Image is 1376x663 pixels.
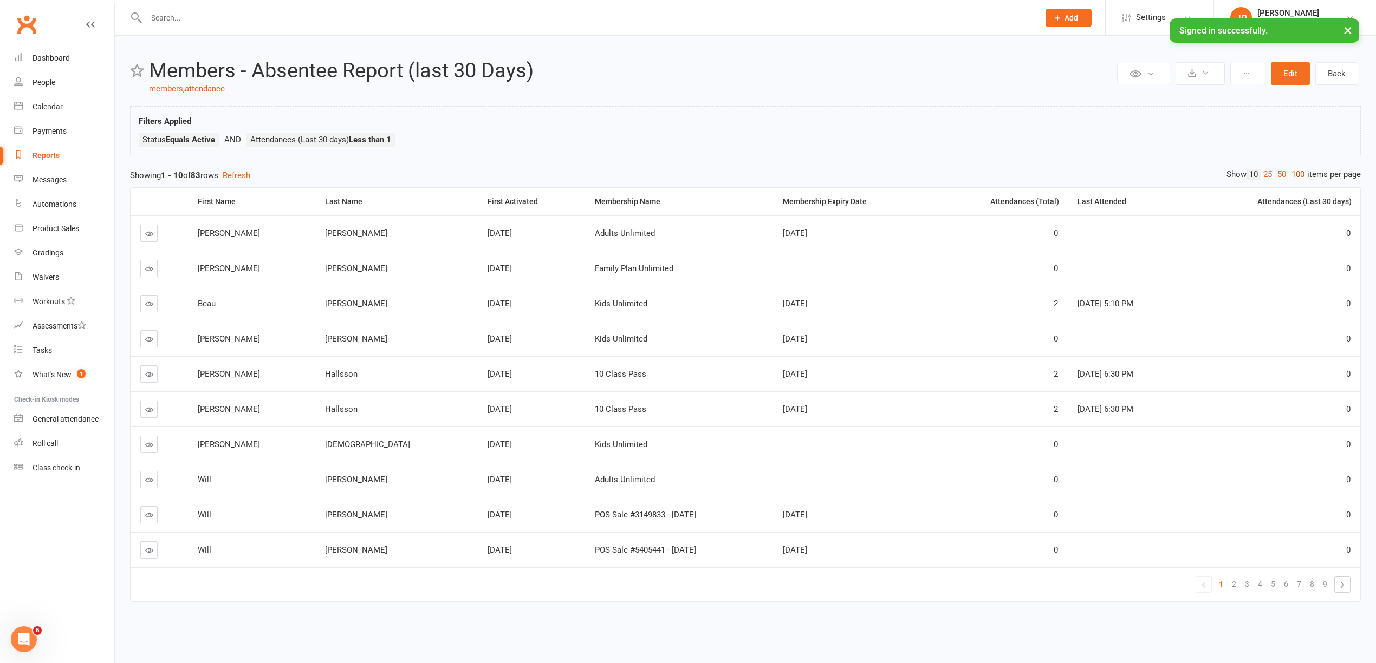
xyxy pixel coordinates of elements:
[783,510,807,520] span: [DATE]
[1275,169,1289,180] a: 50
[14,46,114,70] a: Dashboard
[1257,18,1319,28] div: Platinum Jiu Jitsu
[198,334,260,344] span: [PERSON_NAME]
[1271,576,1275,592] span: 5
[783,404,807,414] span: [DATE]
[13,11,40,38] a: Clubworx
[1054,334,1058,344] span: 0
[488,545,512,555] span: [DATE]
[325,545,387,555] span: [PERSON_NAME]
[33,463,80,472] div: Class check-in
[33,102,63,111] div: Calendar
[595,334,647,344] span: Kids Unlimited
[14,241,114,265] a: Gradings
[488,299,512,308] span: [DATE]
[1078,198,1176,206] div: Last Attended
[143,10,1031,25] input: Search...
[33,321,86,330] div: Assessments
[130,169,1361,182] div: Showing of rows
[942,198,1059,206] div: Attendances (Total)
[1065,14,1078,22] span: Add
[1346,228,1351,238] span: 0
[149,60,1114,82] h2: Members - Absentee Report (last 30 Days)
[11,626,37,652] iframe: Intercom live chat
[1241,576,1254,592] a: 3
[1284,576,1288,592] span: 6
[325,475,387,484] span: [PERSON_NAME]
[142,135,215,145] span: Status
[1346,369,1351,379] span: 0
[223,169,250,182] button: Refresh
[1195,198,1352,206] div: Attendances (Last 30 days)
[1319,576,1332,592] a: 9
[1136,5,1166,30] span: Settings
[1280,576,1293,592] a: 6
[325,439,410,449] span: [DEMOGRAPHIC_DATA]
[595,545,696,555] span: POS Sale #5405441 - [DATE]
[1247,169,1261,180] a: 10
[1245,576,1249,592] span: 3
[488,264,512,273] span: [DATE]
[1078,299,1133,308] span: [DATE] 5:10 PM
[14,314,114,338] a: Assessments
[595,198,764,206] div: Membership Name
[198,545,211,555] span: Will
[595,228,655,238] span: Adults Unlimited
[488,404,512,414] span: [DATE]
[488,439,512,449] span: [DATE]
[325,264,387,273] span: [PERSON_NAME]
[33,151,60,160] div: Reports
[33,346,52,355] div: Tasks
[1257,8,1319,18] div: [PERSON_NAME]
[198,369,260,379] span: [PERSON_NAME]
[14,143,114,168] a: Reports
[488,228,512,238] span: [DATE]
[1196,577,1211,592] a: «
[783,545,807,555] span: [DATE]
[14,168,114,192] a: Messages
[1054,369,1058,379] span: 2
[33,78,55,87] div: People
[1346,334,1351,344] span: 0
[1271,62,1310,85] button: Edit
[33,175,67,184] div: Messages
[14,456,114,480] a: Class kiosk mode
[198,228,260,238] span: [PERSON_NAME]
[33,370,72,379] div: What's New
[325,198,469,206] div: Last Name
[198,299,216,308] span: Beau
[139,116,191,126] strong: Filters Applied
[1054,475,1058,484] span: 0
[1346,264,1351,273] span: 0
[14,290,114,314] a: Workouts
[1226,169,1361,180] div: Show items per page
[1215,576,1228,592] a: 1
[191,170,200,180] strong: 83
[595,264,673,273] span: Family Plan Unlimited
[488,369,512,379] span: [DATE]
[185,84,225,94] a: attendance
[488,475,512,484] span: [DATE]
[77,369,86,378] span: 1
[183,84,185,94] span: ,
[1258,576,1262,592] span: 4
[1054,510,1058,520] span: 0
[783,369,807,379] span: [DATE]
[198,404,260,414] span: [PERSON_NAME]
[325,510,387,520] span: [PERSON_NAME]
[595,299,647,308] span: Kids Unlimited
[166,135,215,145] strong: Equals Active
[33,297,65,306] div: Workouts
[1346,475,1351,484] span: 0
[198,439,260,449] span: [PERSON_NAME]
[33,439,58,448] div: Roll call
[33,224,79,233] div: Product Sales
[783,228,807,238] span: [DATE]
[198,475,211,484] span: Will
[14,265,114,290] a: Waivers
[1232,576,1236,592] span: 2
[33,127,67,135] div: Payments
[1346,404,1351,414] span: 0
[1179,25,1268,36] span: Signed in successfully.
[33,54,70,62] div: Dashboard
